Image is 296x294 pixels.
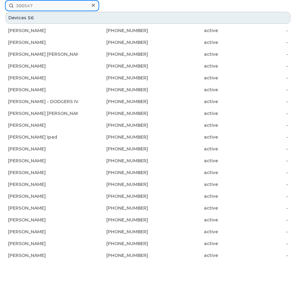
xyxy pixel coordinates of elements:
[218,146,288,152] div: -
[78,205,148,211] div: [PHONE_NUMBER]
[78,51,148,57] div: [PHONE_NUMBER]
[148,252,218,258] div: active
[78,110,148,116] div: [PHONE_NUMBER]
[78,229,148,235] div: [PHONE_NUMBER]
[78,169,148,176] div: [PHONE_NUMBER]
[6,155,290,166] a: [PERSON_NAME][PHONE_NUMBER]active-
[148,110,218,116] div: active
[6,226,290,237] a: [PERSON_NAME][PHONE_NUMBER]active-
[148,27,218,34] div: active
[8,252,78,258] div: [PERSON_NAME]
[78,134,148,140] div: [PHONE_NUMBER]
[6,72,290,83] a: [PERSON_NAME][PHONE_NUMBER]active-
[8,240,78,247] div: [PERSON_NAME]
[78,63,148,69] div: [PHONE_NUMBER]
[6,84,290,95] a: [PERSON_NAME][PHONE_NUMBER]active-
[6,60,290,72] a: [PERSON_NAME][PHONE_NUMBER]active-
[8,39,78,45] div: [PERSON_NAME]
[148,75,218,81] div: active
[148,63,218,69] div: active
[148,240,218,247] div: active
[8,181,78,187] div: [PERSON_NAME]
[8,51,78,57] div: [PERSON_NAME] [PERSON_NAME] Swiatoschik
[6,120,290,131] a: [PERSON_NAME][PHONE_NUMBER]active-
[218,110,288,116] div: -
[148,122,218,128] div: active
[218,205,288,211] div: -
[8,134,78,140] div: [PERSON_NAME] Ipad
[148,98,218,105] div: active
[6,25,290,36] a: [PERSON_NAME][PHONE_NUMBER]active-
[6,49,290,60] a: [PERSON_NAME] [PERSON_NAME] Swiatoschik[PHONE_NUMBER]active-
[148,158,218,164] div: active
[218,240,288,247] div: -
[78,75,148,81] div: [PHONE_NUMBER]
[78,146,148,152] div: [PHONE_NUMBER]
[78,181,148,187] div: [PHONE_NUMBER]
[148,217,218,223] div: active
[218,27,288,34] div: -
[148,229,218,235] div: active
[6,167,290,178] a: [PERSON_NAME][PHONE_NUMBER]active-
[8,158,78,164] div: [PERSON_NAME]
[8,98,78,105] div: [PERSON_NAME] - DODGERS IVR
[218,229,288,235] div: -
[148,39,218,45] div: active
[78,39,148,45] div: [PHONE_NUMBER]
[8,122,78,128] div: [PERSON_NAME]
[8,229,78,235] div: [PERSON_NAME]
[78,158,148,164] div: [PHONE_NUMBER]
[8,146,78,152] div: [PERSON_NAME]
[78,87,148,93] div: [PHONE_NUMBER]
[8,110,78,116] div: [PERSON_NAME] [PERSON_NAME]
[78,122,148,128] div: [PHONE_NUMBER]
[6,179,290,190] a: [PERSON_NAME][PHONE_NUMBER]active-
[6,108,290,119] a: [PERSON_NAME] [PERSON_NAME][PHONE_NUMBER]active-
[8,205,78,211] div: [PERSON_NAME]
[218,158,288,164] div: -
[78,240,148,247] div: [PHONE_NUMBER]
[6,214,290,225] a: [PERSON_NAME][PHONE_NUMBER]active-
[218,217,288,223] div: -
[218,75,288,81] div: -
[218,169,288,176] div: -
[8,63,78,69] div: [PERSON_NAME]
[8,87,78,93] div: [PERSON_NAME]
[148,146,218,152] div: active
[8,193,78,199] div: [PERSON_NAME]
[6,143,290,154] a: [PERSON_NAME][PHONE_NUMBER]active-
[148,134,218,140] div: active
[148,205,218,211] div: active
[218,252,288,258] div: -
[6,191,290,202] a: [PERSON_NAME][PHONE_NUMBER]active-
[218,122,288,128] div: -
[148,181,218,187] div: active
[218,98,288,105] div: -
[8,169,78,176] div: [PERSON_NAME]
[6,202,290,214] a: [PERSON_NAME][PHONE_NUMBER]active-
[148,193,218,199] div: active
[78,252,148,258] div: [PHONE_NUMBER]
[6,96,290,107] a: [PERSON_NAME] - DODGERS IVR[PHONE_NUMBER]active-
[6,238,290,249] a: [PERSON_NAME][PHONE_NUMBER]active-
[218,51,288,57] div: -
[218,193,288,199] div: -
[218,63,288,69] div: -
[218,87,288,93] div: -
[6,250,290,261] a: [PERSON_NAME][PHONE_NUMBER]active-
[218,181,288,187] div: -
[8,27,78,34] div: [PERSON_NAME]
[148,87,218,93] div: active
[78,27,148,34] div: [PHONE_NUMBER]
[8,217,78,223] div: [PERSON_NAME]
[6,131,290,143] a: [PERSON_NAME] Ipad[PHONE_NUMBER]active-
[269,267,291,289] iframe: Messenger Launcher
[78,193,148,199] div: [PHONE_NUMBER]
[78,98,148,105] div: [PHONE_NUMBER]
[8,75,78,81] div: [PERSON_NAME]
[218,39,288,45] div: -
[6,37,290,48] a: [PERSON_NAME][PHONE_NUMBER]active-
[218,134,288,140] div: -
[148,51,218,57] div: active
[78,217,148,223] div: [PHONE_NUMBER]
